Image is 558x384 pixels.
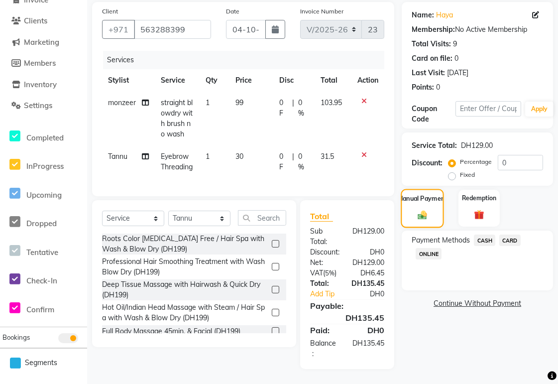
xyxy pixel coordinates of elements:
[134,20,211,39] input: Search by Name/Mobile/Email/Code
[2,100,85,112] a: Settings
[303,300,392,312] div: Payable:
[102,326,240,337] div: Full Body Massage 45min. & Facial (DH199)
[347,247,392,257] div: DH0
[412,24,543,35] div: No Active Membership
[412,158,443,168] div: Discount:
[462,194,496,203] label: Redemption
[454,53,458,64] div: 0
[355,289,392,299] div: DH0
[2,37,85,48] a: Marketing
[26,219,57,228] span: Dropped
[26,161,64,171] span: InProgress
[298,98,309,119] span: 0 %
[235,152,243,161] span: 30
[412,68,445,78] div: Last Visit:
[412,82,434,93] div: Points:
[436,82,440,93] div: 0
[303,278,344,289] div: Total:
[461,140,493,151] div: DH129.00
[298,151,309,172] span: 0 %
[303,312,392,324] div: DH135.45
[2,333,30,341] span: Bookings
[453,39,457,49] div: 9
[200,69,229,92] th: Qty
[102,279,268,300] div: Deep Tissue Massage with Hairwash & Quick Dry (DH199)
[24,16,47,25] span: Clients
[102,7,118,16] label: Client
[525,102,554,117] button: Apply
[303,226,345,247] div: Sub Total:
[303,247,347,257] div: Discount:
[161,152,193,171] span: Eyebrow Threading
[206,98,210,107] span: 1
[455,101,521,117] input: Enter Offer / Coupon Code
[102,302,268,323] div: Hot Oil/Indian Head Massage with Steam / Hair Spa with Wash & Blow Dry (DH199)
[26,190,62,200] span: Upcoming
[412,39,451,49] div: Total Visits:
[26,305,54,314] span: Confirm
[24,80,57,89] span: Inventory
[474,235,495,246] span: CASH
[460,157,492,166] label: Percentage
[26,276,57,285] span: Check-In
[108,152,127,161] span: Tannu
[345,226,392,247] div: DH129.00
[347,268,392,278] div: DH6.45
[24,37,59,47] span: Marketing
[321,152,334,161] span: 31.5
[108,98,136,107] span: monzeer
[102,69,155,92] th: Stylist
[310,268,323,277] span: Vat
[325,269,335,277] span: 5%
[447,68,468,78] div: [DATE]
[161,98,193,138] span: straight blowdry with brush no wash
[279,98,288,119] span: 0 F
[345,257,392,268] div: DH129.00
[347,324,392,336] div: DH0
[155,69,200,92] th: Service
[24,58,56,68] span: Members
[25,358,57,368] span: Segments
[415,210,431,221] img: _cash.svg
[2,79,85,91] a: Inventory
[26,248,58,257] span: Tentative
[206,152,210,161] span: 1
[404,298,551,309] a: Continue Without Payment
[235,98,243,107] span: 99
[416,248,442,259] span: ONLINE
[2,58,85,69] a: Members
[102,234,268,255] div: Roots Color [MEDICAL_DATA] Free / Hair Spa with Wash & Blow Dry (DH199)
[279,151,288,172] span: 0 F
[303,289,355,299] a: Add Tip
[412,53,452,64] div: Card on file:
[310,211,333,222] span: Total
[351,69,384,92] th: Action
[321,98,342,107] span: 103.95
[412,235,470,246] span: Payment Methods
[229,69,273,92] th: Price
[471,209,487,221] img: _gift.svg
[345,338,392,359] div: DH135.45
[273,69,315,92] th: Disc
[102,20,135,39] button: +971
[412,104,455,125] div: Coupon Code
[24,101,52,110] span: Settings
[2,15,85,27] a: Clients
[412,24,455,35] div: Membership:
[436,10,453,20] a: Haya
[412,10,434,20] div: Name:
[303,268,347,278] div: ( )
[303,338,345,359] div: Balance :
[292,151,294,172] span: |
[499,235,521,246] span: CARD
[460,170,475,179] label: Fixed
[238,210,286,226] input: Search or Scan
[292,98,294,119] span: |
[226,7,239,16] label: Date
[303,324,347,336] div: Paid:
[102,256,268,277] div: Professional Hair Smoothing Treatment with Wash Blow Dry (DH199)
[398,194,447,203] label: Manual Payment
[300,7,343,16] label: Invoice Number
[26,133,64,142] span: Completed
[303,257,345,268] div: Net:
